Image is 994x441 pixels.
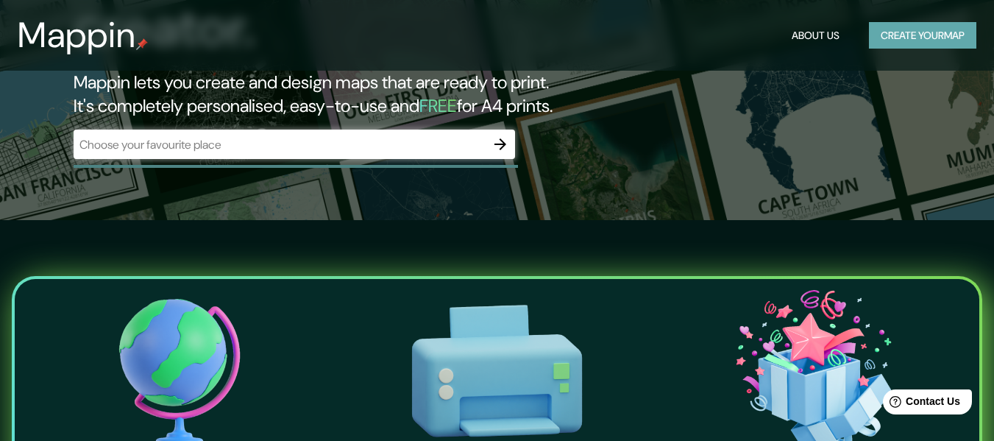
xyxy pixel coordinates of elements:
button: About Us [786,22,845,49]
h2: Mappin lets you create and design maps that are ready to print. It's completely personalised, eas... [74,71,571,118]
input: Choose your favourite place [74,136,486,153]
h3: Mappin [18,15,136,56]
img: mappin-pin [136,38,148,50]
iframe: Help widget launcher [863,384,978,425]
button: Create yourmap [869,22,976,49]
h5: FREE [419,94,457,117]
